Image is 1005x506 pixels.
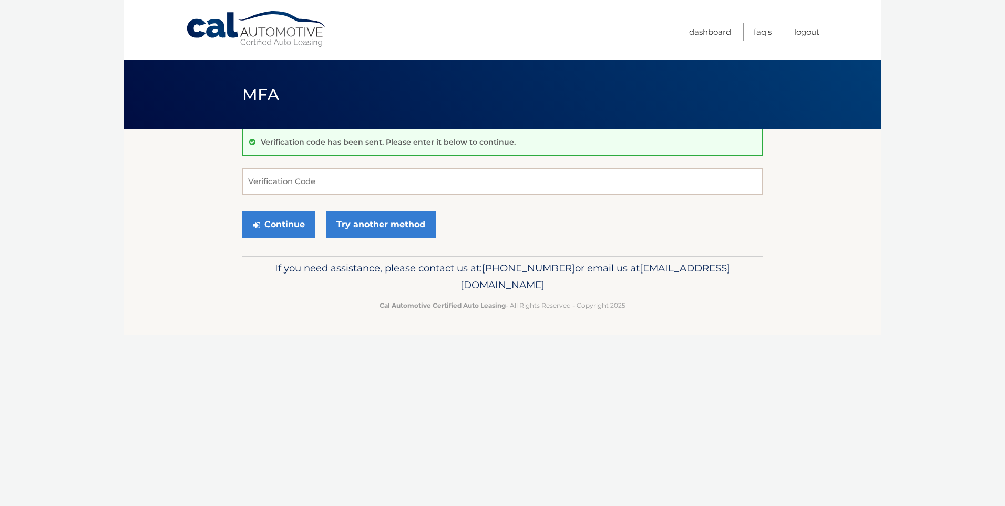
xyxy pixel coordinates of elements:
p: - All Rights Reserved - Copyright 2025 [249,300,756,311]
input: Verification Code [242,168,763,195]
span: MFA [242,85,279,104]
a: Logout [794,23,819,41]
strong: Cal Automotive Certified Auto Leasing [380,301,506,309]
button: Continue [242,211,315,238]
span: [PHONE_NUMBER] [482,262,575,274]
a: FAQ's [754,23,772,41]
a: Dashboard [689,23,731,41]
p: Verification code has been sent. Please enter it below to continue. [261,137,516,147]
span: [EMAIL_ADDRESS][DOMAIN_NAME] [460,262,730,291]
p: If you need assistance, please contact us at: or email us at [249,260,756,294]
a: Cal Automotive [186,11,327,48]
a: Try another method [326,211,436,238]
